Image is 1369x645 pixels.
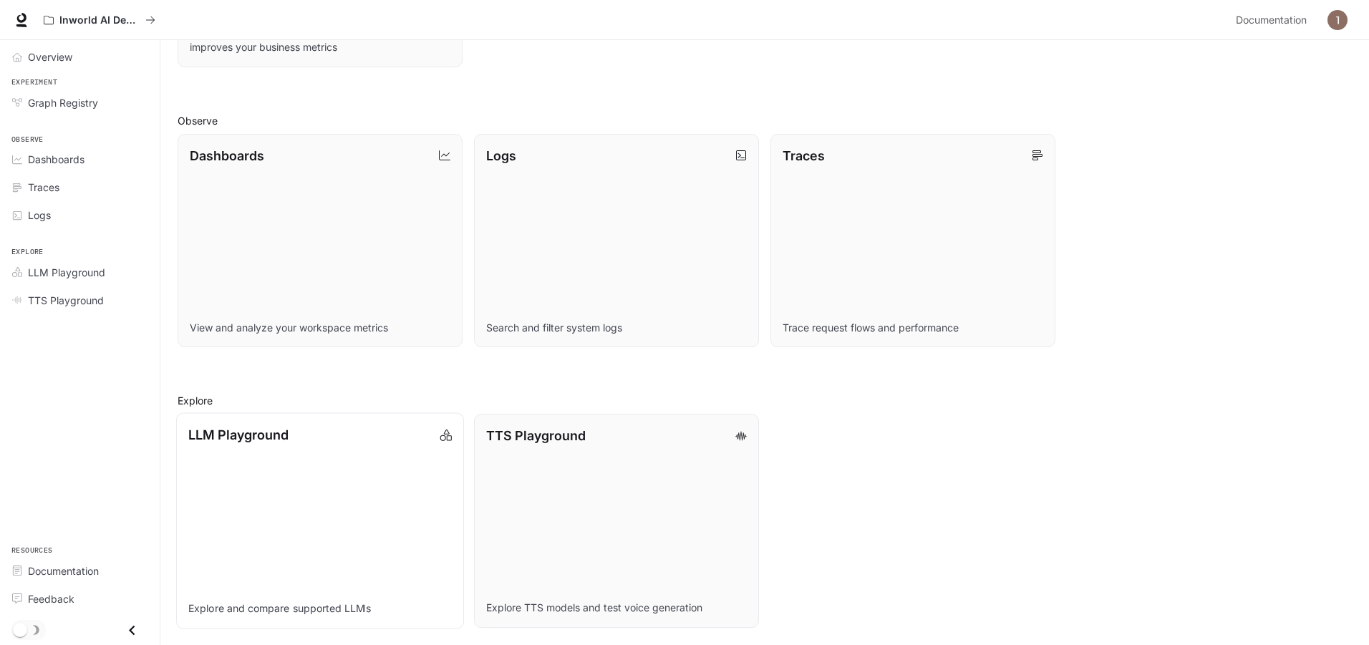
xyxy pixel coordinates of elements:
[28,293,104,308] span: TTS Playground
[1236,11,1307,29] span: Documentation
[178,134,463,348] a: DashboardsView and analyze your workspace metrics
[783,321,1043,335] p: Trace request flows and performance
[474,134,759,348] a: LogsSearch and filter system logs
[178,393,1352,408] h2: Explore
[6,147,154,172] a: Dashboards
[6,175,154,200] a: Traces
[28,563,99,578] span: Documentation
[6,558,154,583] a: Documentation
[6,288,154,313] a: TTS Playground
[37,6,162,34] button: All workspaces
[190,26,450,54] p: Run A/B tests and discover which variant best improves your business metrics
[28,95,98,110] span: Graph Registry
[486,146,516,165] p: Logs
[13,621,27,637] span: Dark mode toggle
[1327,10,1348,30] img: User avatar
[178,113,1352,128] h2: Observe
[783,146,825,165] p: Traces
[28,152,84,167] span: Dashboards
[486,601,747,615] p: Explore TTS models and test voice generation
[6,90,154,115] a: Graph Registry
[1230,6,1317,34] a: Documentation
[1323,6,1352,34] button: User avatar
[59,14,140,26] p: Inworld AI Demos
[6,586,154,611] a: Feedback
[6,44,154,69] a: Overview
[188,425,289,445] p: LLM Playground
[190,146,264,165] p: Dashboards
[188,602,452,616] p: Explore and compare supported LLMs
[486,426,586,445] p: TTS Playground
[474,414,759,628] a: TTS PlaygroundExplore TTS models and test voice generation
[6,260,154,285] a: LLM Playground
[190,321,450,335] p: View and analyze your workspace metrics
[176,413,464,629] a: LLM PlaygroundExplore and compare supported LLMs
[28,49,72,64] span: Overview
[770,134,1055,348] a: TracesTrace request flows and performance
[28,265,105,280] span: LLM Playground
[28,591,74,606] span: Feedback
[28,208,51,223] span: Logs
[486,321,747,335] p: Search and filter system logs
[116,616,148,645] button: Close drawer
[6,203,154,228] a: Logs
[28,180,59,195] span: Traces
